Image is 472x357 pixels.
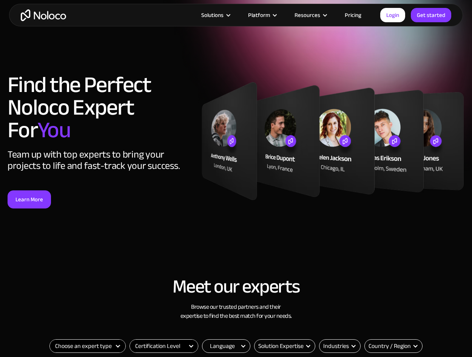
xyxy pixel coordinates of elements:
div: Platform [248,10,270,20]
div: Solutions [201,10,224,20]
h1: Find the Perfect Noloco Expert For [8,74,194,141]
div: Country / Region [369,342,411,351]
div: Country / Region [364,339,423,353]
form: Filter [130,339,198,353]
div: Resources [285,10,335,20]
form: Email Form [254,339,315,353]
div: Language [202,339,250,353]
div: Platform [239,10,285,20]
a: home [21,9,66,21]
div: Solutions [192,10,239,20]
h2: Meet our experts [8,276,464,297]
form: Filter [49,339,126,353]
form: Email Form [319,339,361,353]
div: Industries [323,342,349,351]
span: You [37,109,70,151]
div: Team up with top experts to bring your projects to life and fast-track your success. [8,149,194,172]
div: Language [210,342,235,351]
div: Solution Expertise [254,339,315,353]
div: Solution Expertise [258,342,304,351]
a: Pricing [335,10,371,20]
h3: Browse our trusted partners and their expertise to find the best match for your needs. [8,302,464,320]
form: Email Form [202,339,250,353]
form: Email Form [364,339,423,353]
div: Industries [319,339,361,353]
div: Resources [295,10,320,20]
a: Get started [411,8,451,22]
a: Login [380,8,405,22]
a: Learn More [8,190,51,208]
